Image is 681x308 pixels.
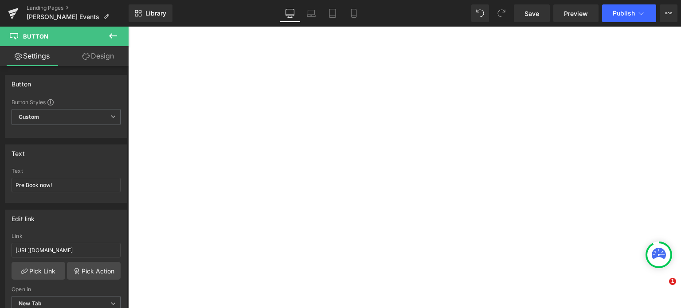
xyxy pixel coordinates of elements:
[12,233,121,239] div: Link
[322,4,343,22] a: Tablet
[145,9,166,17] span: Library
[613,10,635,17] span: Publish
[12,286,121,292] div: Open in
[12,145,25,157] div: Text
[553,4,599,22] a: Preview
[12,168,121,174] div: Text
[602,4,656,22] button: Publish
[129,4,172,22] a: New Library
[19,113,39,121] b: Custom
[651,278,672,299] iframe: Intercom live chat
[19,300,42,307] b: New Tab
[524,9,539,18] span: Save
[12,262,65,280] a: Pick Link
[279,4,301,22] a: Desktop
[343,4,364,22] a: Mobile
[660,4,677,22] button: More
[471,4,489,22] button: Undo
[564,9,588,18] span: Preview
[493,4,510,22] button: Redo
[12,98,121,105] div: Button Styles
[67,262,121,280] a: Pick Action
[12,210,35,222] div: Edit link
[66,46,130,66] a: Design
[27,4,129,12] a: Landing Pages
[669,278,676,285] span: 1
[12,243,121,257] input: https://your-shop.myshopify.com
[301,4,322,22] a: Laptop
[23,33,48,40] span: Button
[27,13,99,20] span: [PERSON_NAME] Events
[12,75,31,88] div: Button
